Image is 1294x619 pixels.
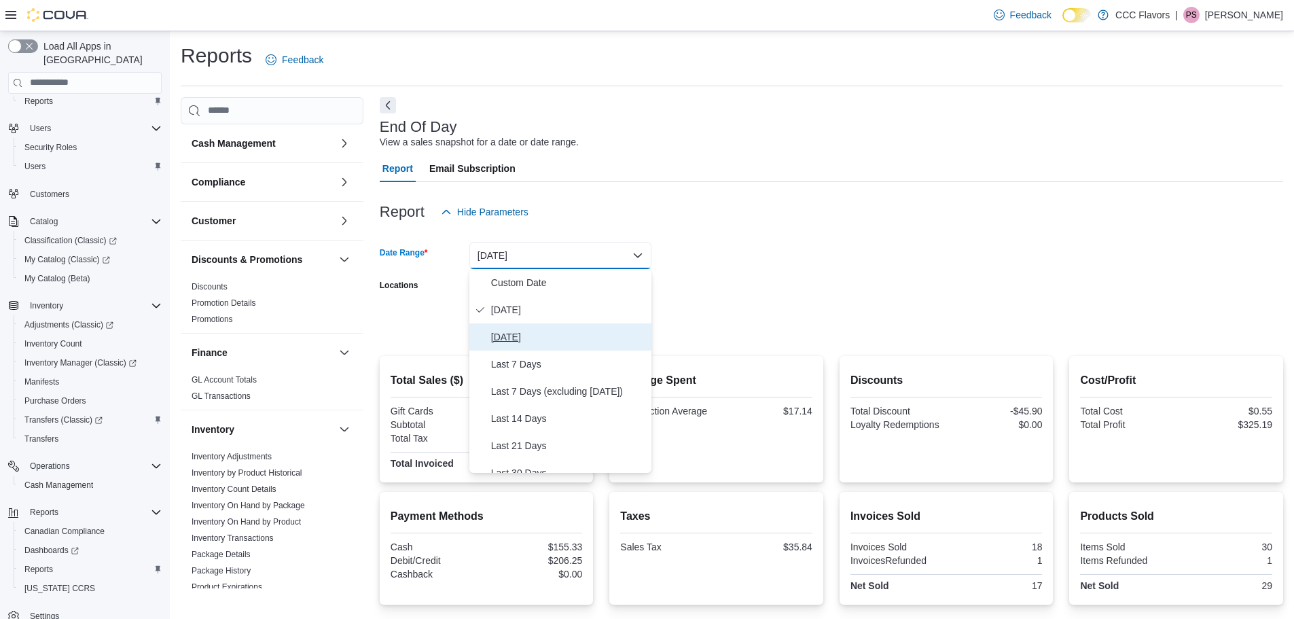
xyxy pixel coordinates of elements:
[24,213,162,230] span: Catalog
[19,523,162,540] span: Canadian Compliance
[1080,372,1272,389] h2: Cost/Profit
[19,232,162,249] span: Classification (Classic)
[850,542,943,552] div: Invoices Sold
[30,507,58,518] span: Reports
[38,39,162,67] span: Load All Apps in [GEOGRAPHIC_DATA]
[850,580,889,591] strong: Net Sold
[489,569,582,580] div: $0.00
[1080,406,1173,417] div: Total Cost
[336,135,353,152] button: Cash Management
[620,372,812,389] h2: Average Spent
[260,46,329,73] a: Feedback
[1062,22,1063,23] span: Dark Mode
[192,375,257,385] a: GL Account Totals
[192,314,233,325] span: Promotions
[19,561,58,578] a: Reports
[192,533,274,544] span: Inventory Transactions
[19,251,162,268] span: My Catalog (Classic)
[491,410,646,427] span: Last 14 Days
[491,275,646,291] span: Custom Date
[391,458,454,469] strong: Total Invoiced
[24,480,93,491] span: Cash Management
[192,452,272,461] a: Inventory Adjustments
[24,319,113,330] span: Adjustments (Classic)
[19,431,64,447] a: Transfers
[24,298,69,314] button: Inventory
[391,419,484,430] div: Subtotal
[19,477,162,493] span: Cash Management
[380,119,457,135] h3: End Of Day
[192,484,276,494] a: Inventory Count Details
[192,137,334,150] button: Cash Management
[719,542,812,552] div: $35.84
[19,412,162,428] span: Transfers (Classic)
[19,431,162,447] span: Transfers
[192,451,272,462] span: Inventory Adjustments
[192,137,276,150] h3: Cash Management
[192,582,262,592] a: Product Expirations
[14,522,167,541] button: Canadian Compliance
[19,412,108,428] a: Transfers (Classic)
[1179,419,1272,430] div: $325.19
[336,421,353,438] button: Inventory
[1080,555,1173,566] div: Items Refunded
[192,391,251,402] span: GL Transactions
[336,251,353,268] button: Discounts & Promotions
[24,545,79,556] span: Dashboards
[3,457,167,476] button: Operations
[24,161,46,172] span: Users
[24,458,162,474] span: Operations
[24,235,117,246] span: Classification (Classic)
[192,253,334,266] button: Discounts & Promotions
[620,508,812,525] h2: Taxes
[24,142,77,153] span: Security Roles
[192,566,251,576] a: Package History
[491,438,646,454] span: Last 21 Days
[336,174,353,190] button: Compliance
[19,317,119,333] a: Adjustments (Classic)
[14,157,167,176] button: Users
[491,465,646,481] span: Last 30 Days
[192,346,334,359] button: Finance
[24,504,64,520] button: Reports
[380,204,425,220] h3: Report
[192,582,262,593] span: Product Expirations
[14,579,167,598] button: [US_STATE] CCRS
[3,184,167,204] button: Customers
[19,270,162,287] span: My Catalog (Beta)
[457,205,528,219] span: Hide Parameters
[19,93,162,109] span: Reports
[391,569,484,580] div: Cashback
[19,158,162,175] span: Users
[24,526,105,537] span: Canadian Compliance
[14,92,167,111] button: Reports
[19,374,162,390] span: Manifests
[19,158,51,175] a: Users
[181,42,252,69] h1: Reports
[489,542,582,552] div: $155.33
[19,477,98,493] a: Cash Management
[14,250,167,269] a: My Catalog (Classic)
[850,406,943,417] div: Total Discount
[391,372,583,389] h2: Total Sales ($)
[491,302,646,318] span: [DATE]
[382,155,413,182] span: Report
[19,542,162,559] span: Dashboards
[27,8,88,22] img: Cova
[24,298,162,314] span: Inventory
[192,175,334,189] button: Compliance
[469,242,651,269] button: [DATE]
[19,393,92,409] a: Purchase Orders
[24,120,56,137] button: Users
[24,376,59,387] span: Manifests
[24,583,95,594] span: [US_STATE] CCRS
[380,247,428,258] label: Date Range
[19,139,162,156] span: Security Roles
[489,555,582,566] div: $206.25
[24,96,53,107] span: Reports
[380,280,418,291] label: Locations
[24,185,162,202] span: Customers
[19,523,110,540] a: Canadian Compliance
[469,269,651,473] div: Select listbox
[181,279,363,333] div: Discounts & Promotions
